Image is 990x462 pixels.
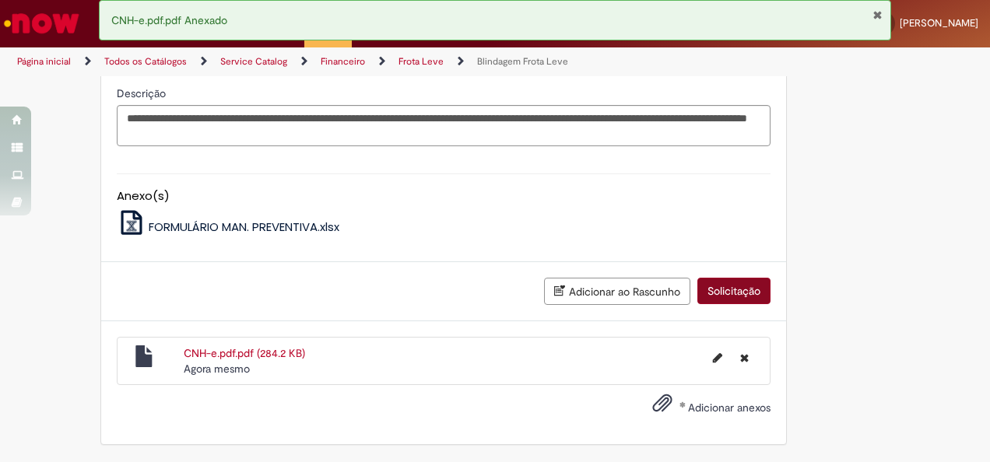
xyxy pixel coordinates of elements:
a: Página inicial [17,55,71,68]
button: Adicionar anexos [648,389,676,425]
button: Editar nome de arquivo CNH-e.pdf.pdf [704,345,732,370]
button: Fechar Notificação [872,9,883,21]
img: ServiceNow [2,8,82,39]
a: Todos os Catálogos [104,55,187,68]
button: Excluir CNH-e.pdf.pdf [731,345,758,370]
a: Frota Leve [398,55,444,68]
a: CNH-e.pdf.pdf (284.2 KB) [184,346,305,360]
textarea: Descrição [117,105,771,146]
span: [PERSON_NAME] [900,16,978,30]
span: FORMULÁRIO MAN. PREVENTIVA.xlsx [149,219,339,235]
a: Financeiro [321,55,365,68]
button: Adicionar ao Rascunho [544,278,690,305]
span: Descrição [117,86,169,100]
h5: Anexo(s) [117,190,771,203]
a: Blindagem Frota Leve [477,55,568,68]
time: 27/08/2025 16:01:40 [184,362,250,376]
button: Solicitação [697,278,771,304]
ul: Trilhas de página [12,47,648,76]
a: Service Catalog [220,55,287,68]
span: Agora mesmo [184,362,250,376]
span: CNH-e.pdf.pdf Anexado [111,13,227,27]
span: Adicionar anexos [688,401,771,415]
a: FORMULÁRIO MAN. PREVENTIVA.xlsx [117,219,340,235]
